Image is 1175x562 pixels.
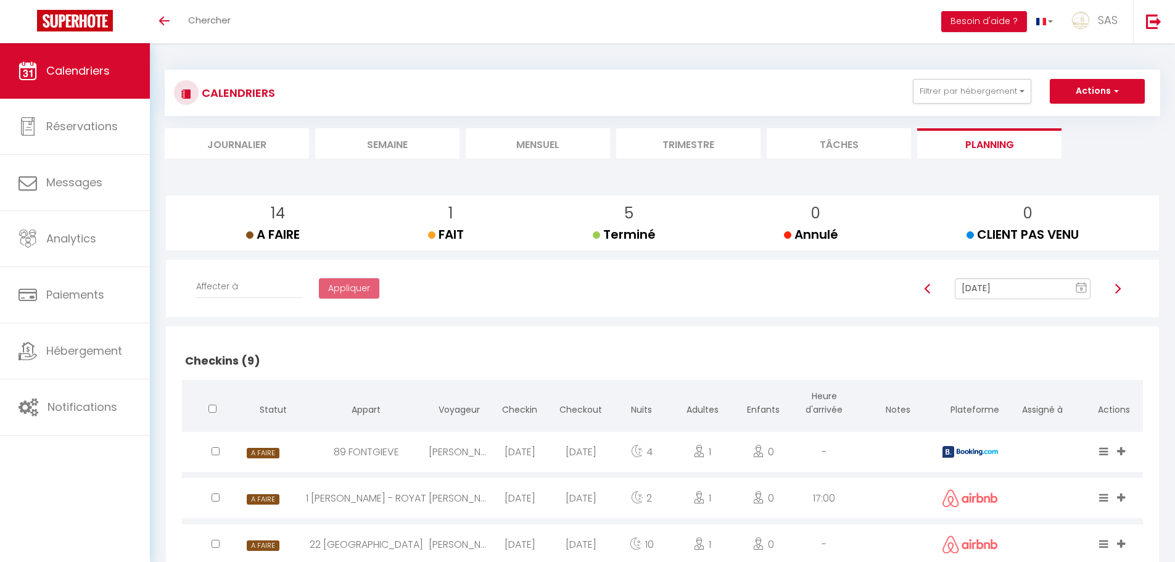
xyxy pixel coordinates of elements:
[46,343,122,358] span: Hébergement
[303,432,429,472] div: 89 FONTGIEVE
[784,226,838,243] span: Annulé
[247,540,279,551] span: A FAIRE
[733,380,794,429] th: Enfants
[941,11,1027,32] button: Besoin d'aide ?
[247,494,279,505] span: A FAIRE
[303,478,429,518] div: 1 [PERSON_NAME] - ROYAT
[794,432,855,472] div: -
[593,226,656,243] span: Terminé
[188,14,231,27] span: Chercher
[319,278,379,299] button: Appliquer
[794,202,838,225] p: 0
[1146,14,1161,29] img: logout
[428,226,464,243] span: FAIT
[942,489,998,507] img: airbnb2.png
[976,202,1079,225] p: 0
[490,380,551,429] th: Checkin
[942,446,998,458] img: booking2.png
[967,226,1079,243] span: CLIENT PAS VENU
[315,128,460,159] li: Semaine
[46,287,104,302] span: Paiements
[672,432,733,472] div: 1
[1086,380,1143,429] th: Actions
[855,380,941,429] th: Notes
[46,118,118,134] span: Réservations
[247,448,279,458] span: A FAIRE
[37,10,113,31] img: Super Booking
[913,79,1031,104] button: Filtrer par hébergement
[999,380,1085,429] th: Assigné à
[260,403,287,416] span: Statut
[611,478,672,518] div: 2
[672,380,733,429] th: Adultes
[794,478,855,518] div: 17:00
[47,399,117,415] span: Notifications
[352,403,381,416] span: Appart
[1080,286,1083,292] text: 9
[550,380,611,429] th: Checkout
[429,432,490,472] div: [PERSON_NAME]
[733,478,794,518] div: 0
[917,128,1062,159] li: Planning
[438,202,464,225] p: 1
[550,478,611,518] div: [DATE]
[942,535,998,553] img: airbnb2.png
[733,432,794,472] div: 0
[941,380,999,429] th: Plateforme
[616,128,761,159] li: Trimestre
[603,202,656,225] p: 5
[490,478,551,518] div: [DATE]
[490,432,551,472] div: [DATE]
[611,432,672,472] div: 4
[1050,79,1145,104] button: Actions
[1071,11,1090,30] img: ...
[46,63,110,78] span: Calendriers
[611,380,672,429] th: Nuits
[923,284,933,294] img: arrow-left3.svg
[955,278,1090,299] input: Select Date
[466,128,610,159] li: Mensuel
[199,79,275,107] h3: CALENDRIERS
[767,128,911,159] li: Tâches
[672,478,733,518] div: 1
[256,202,300,225] p: 14
[550,432,611,472] div: [DATE]
[1098,12,1118,28] span: SAS
[794,380,855,429] th: Heure d'arrivée
[1113,284,1123,294] img: arrow-right3.svg
[246,226,300,243] span: A FAIRE
[46,175,102,190] span: Messages
[46,231,96,246] span: Analytics
[429,380,490,429] th: Voyageur
[429,478,490,518] div: [PERSON_NAME]
[165,128,309,159] li: Journalier
[182,342,1143,380] h2: Checkins (9)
